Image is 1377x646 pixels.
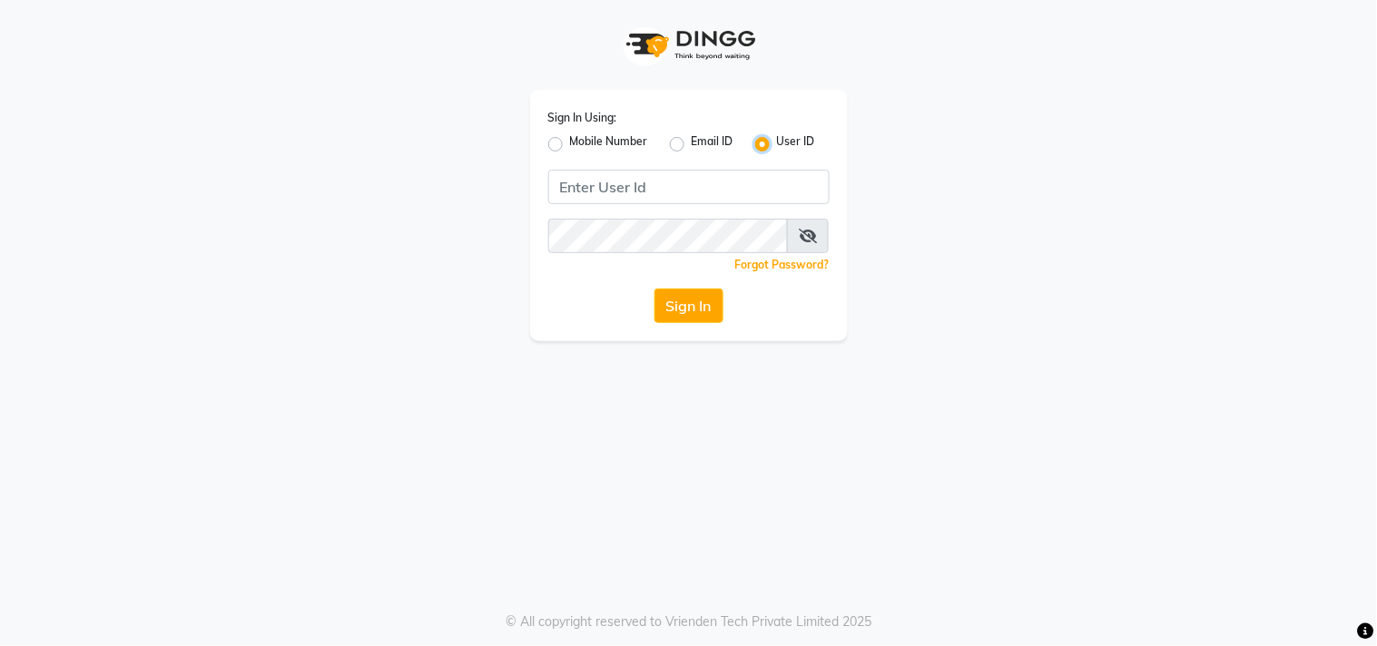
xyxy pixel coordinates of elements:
a: Forgot Password? [735,258,830,271]
label: Mobile Number [570,133,648,155]
label: Email ID [692,133,733,155]
button: Sign In [654,289,723,323]
img: logo1.svg [616,18,762,72]
label: User ID [777,133,815,155]
label: Sign In Using: [548,110,617,126]
input: Username [548,219,789,253]
input: Username [548,170,830,204]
